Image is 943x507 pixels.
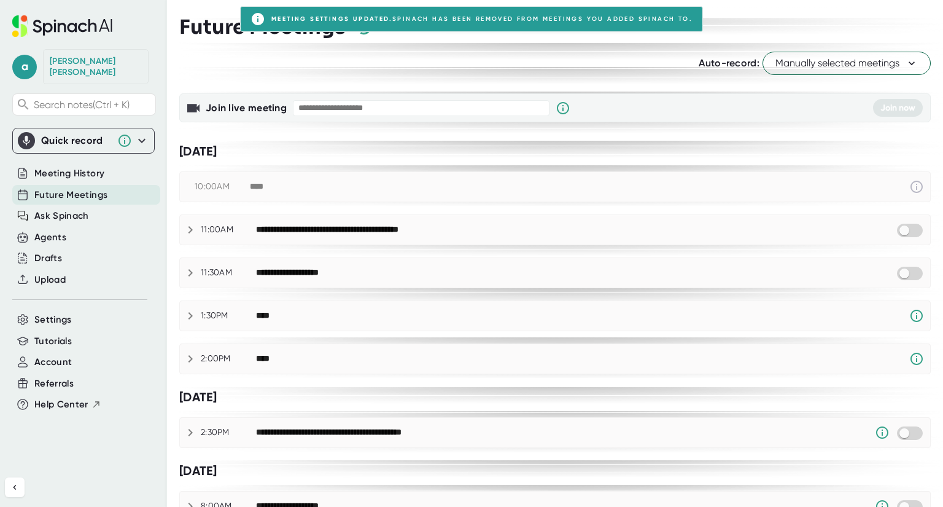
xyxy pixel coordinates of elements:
span: Manually selected meetings [775,56,918,71]
svg: This event has already passed [909,179,924,194]
span: a [12,55,37,79]
button: Manually selected meetings [763,52,931,75]
div: [DATE] [179,390,931,405]
div: Adella Lemoine [50,56,142,77]
div: Quick record [18,128,149,153]
button: Future Meetings [34,188,107,202]
div: Quick record [41,135,111,147]
svg: Spinach requires a video conference link. [909,309,924,323]
h3: Future Meetings [179,15,346,39]
button: Collapse sidebar [5,478,25,497]
div: 11:00AM [201,224,256,235]
div: 1:30PM [201,310,256,321]
b: Join live meeting [206,102,287,114]
button: Settings [34,313,72,327]
svg: Spinach requires a video conference link. [909,352,924,366]
span: Search notes (Ctrl + K) [34,99,152,111]
div: 2:00PM [201,353,256,364]
button: Join now [873,99,923,117]
div: [DATE] [179,463,931,479]
button: Upload [34,273,66,287]
span: Help Center [34,398,88,412]
span: Auto-record: [699,57,759,69]
div: 10:00AM [195,181,250,192]
button: Meeting History [34,167,104,181]
div: 11:30AM [201,267,256,278]
div: [DATE] [179,144,931,159]
button: Agents [34,230,66,245]
button: Ask Spinach [34,209,89,223]
button: Drafts [34,251,62,265]
button: Tutorials [34,334,72,348]
button: Referrals [34,377,74,391]
button: Account [34,355,72,369]
span: Join now [880,103,915,113]
svg: Someone has manually disabled Spinach from this meeting. [875,425,890,440]
div: 2:30PM [201,427,256,438]
button: Help Center [34,398,101,412]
